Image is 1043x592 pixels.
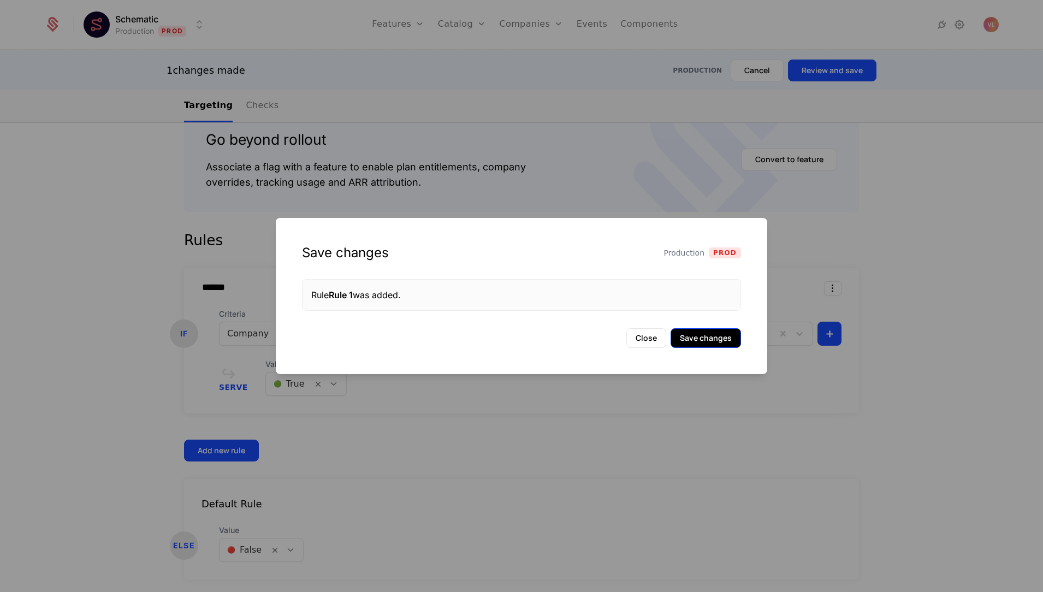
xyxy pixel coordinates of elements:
[311,288,732,301] div: Rule was added.
[329,289,353,300] span: Rule 1
[709,247,741,258] span: Prod
[664,247,704,258] span: Production
[626,328,666,348] button: Close
[302,244,389,262] div: Save changes
[671,328,741,348] button: Save changes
